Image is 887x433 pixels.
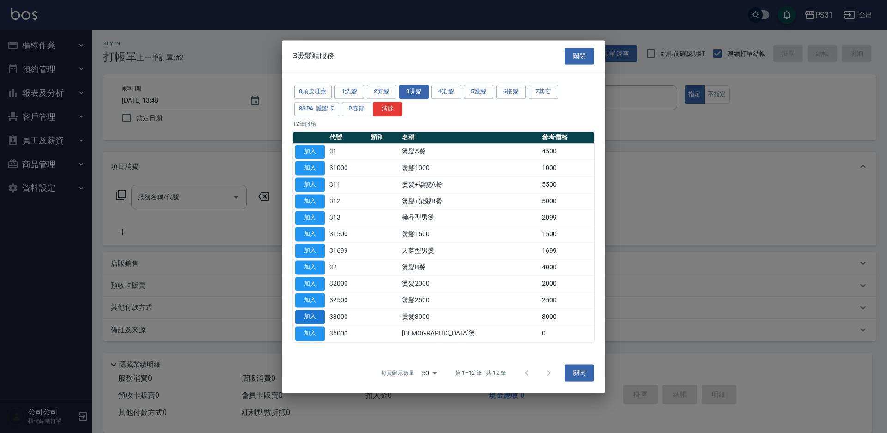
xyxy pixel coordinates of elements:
td: [DEMOGRAPHIC_DATA]燙 [400,325,540,342]
td: 1699 [540,243,594,259]
button: 3燙髮 [399,85,429,99]
button: 加入 [295,260,325,274]
td: 燙髮1500 [400,226,540,243]
td: 2099 [540,209,594,226]
td: 32500 [327,292,368,309]
p: 第 1–12 筆 共 12 筆 [455,369,506,377]
button: 加入 [295,145,325,159]
td: 燙髮3000 [400,309,540,325]
td: 31699 [327,243,368,259]
button: 加入 [295,244,325,258]
th: 類別 [368,132,400,144]
button: 0頭皮理療 [294,85,332,99]
td: 燙髮+染髮A餐 [400,177,540,193]
td: 天菜型男燙 [400,243,540,259]
td: 4500 [540,143,594,160]
button: 2剪髮 [367,85,396,99]
th: 參考價格 [540,132,594,144]
td: 313 [327,209,368,226]
td: 2500 [540,292,594,309]
div: 50 [418,360,440,385]
td: 燙髮1000 [400,160,540,177]
button: 加入 [295,326,325,341]
button: 加入 [295,227,325,242]
button: 7其它 [529,85,558,99]
td: 31500 [327,226,368,243]
button: P春節 [342,102,371,116]
button: 加入 [295,293,325,308]
p: 12 筆服務 [293,120,594,128]
td: 2000 [540,275,594,292]
td: 4000 [540,259,594,276]
button: 6接髮 [496,85,526,99]
button: 5護髮 [464,85,493,99]
button: 加入 [295,161,325,176]
td: 5500 [540,177,594,193]
td: 5000 [540,193,594,210]
button: 加入 [295,277,325,291]
td: 36000 [327,325,368,342]
td: 燙髮+染髮B餐 [400,193,540,210]
td: 1500 [540,226,594,243]
button: 8SPA.護髮卡 [294,102,339,116]
th: 代號 [327,132,368,144]
button: 1洗髮 [334,85,364,99]
button: 加入 [295,310,325,324]
td: 3000 [540,309,594,325]
button: 加入 [295,211,325,225]
td: 32 [327,259,368,276]
button: 加入 [295,177,325,192]
td: 燙髮A餐 [400,143,540,160]
td: 311 [327,177,368,193]
td: 312 [327,193,368,210]
td: 31000 [327,160,368,177]
td: 燙髮B餐 [400,259,540,276]
td: 0 [540,325,594,342]
button: 加入 [295,194,325,208]
button: 關閉 [565,48,594,65]
th: 名稱 [400,132,540,144]
td: 極品型男燙 [400,209,540,226]
td: 燙髮2500 [400,292,540,309]
td: 33000 [327,309,368,325]
td: 燙髮2000 [400,275,540,292]
td: 1000 [540,160,594,177]
button: 清除 [373,102,402,116]
td: 32000 [327,275,368,292]
td: 31 [327,143,368,160]
button: 關閉 [565,365,594,382]
span: 3燙髮類服務 [293,51,334,61]
p: 每頁顯示數量 [381,369,414,377]
button: 4染髮 [431,85,461,99]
